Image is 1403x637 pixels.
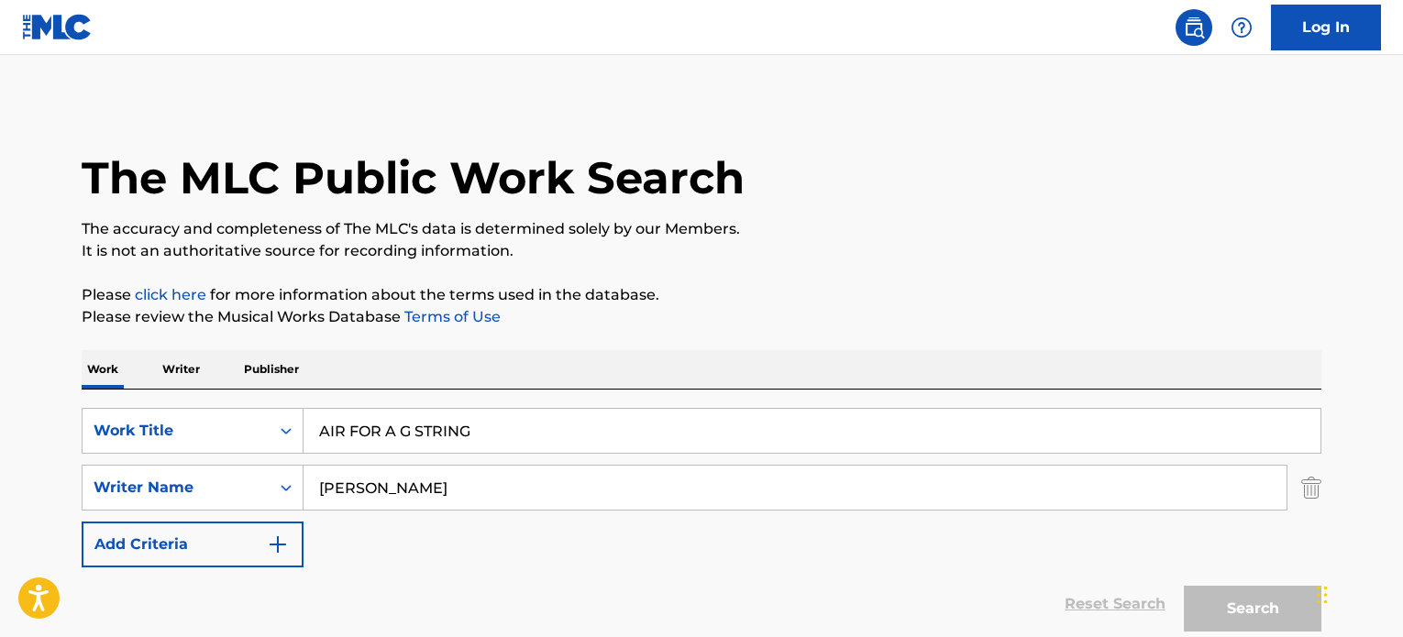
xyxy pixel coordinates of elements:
img: search [1183,16,1205,38]
p: It is not an authoritative source for recording information. [82,240,1321,262]
button: Add Criteria [82,522,304,567]
p: Writer [157,350,205,389]
a: Log In [1271,5,1381,50]
h1: The MLC Public Work Search [82,150,745,205]
img: Delete Criterion [1301,465,1321,511]
p: Please review the Musical Works Database [82,306,1321,328]
div: Help [1223,9,1260,46]
a: Terms of Use [401,308,501,325]
p: Work [82,350,124,389]
div: Work Title [94,420,259,442]
a: Public Search [1176,9,1212,46]
div: Writer Name [94,477,259,499]
p: The accuracy and completeness of The MLC's data is determined solely by our Members. [82,218,1321,240]
iframe: Chat Widget [1311,549,1403,637]
p: Publisher [238,350,304,389]
img: help [1231,16,1253,38]
a: click here [135,286,206,303]
img: 9d2ae6d4665cec9f34b9.svg [267,533,289,555]
p: Please for more information about the terms used in the database. [82,284,1321,306]
div: Drag [1317,567,1328,622]
img: MLC Logo [22,14,93,40]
